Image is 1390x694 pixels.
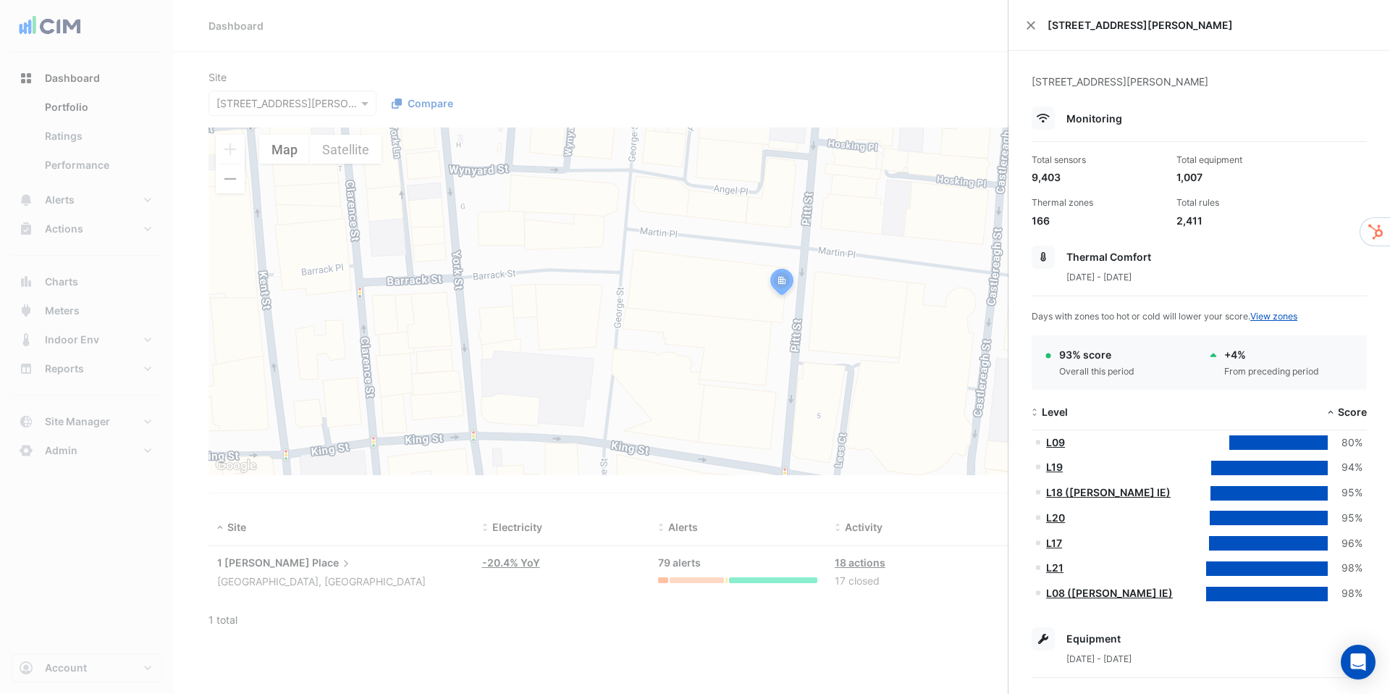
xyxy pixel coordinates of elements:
div: Total rules [1176,196,1310,209]
span: Equipment [1066,632,1121,645]
div: 2,411 [1176,213,1310,228]
div: + 4% [1224,347,1319,362]
button: Close [1026,20,1036,30]
div: Overall this period [1059,365,1134,378]
a: L20 [1046,511,1065,524]
a: L08 ([PERSON_NAME] IE) [1046,587,1173,599]
div: Total sensors [1032,154,1165,167]
span: [STREET_ADDRESS][PERSON_NAME] [1048,17,1373,33]
div: 93% score [1059,347,1134,362]
div: [STREET_ADDRESS][PERSON_NAME] [1032,74,1367,106]
div: Thermal zones [1032,196,1165,209]
a: L17 [1046,537,1062,549]
div: 98% [1328,560,1362,577]
a: View zones [1250,311,1297,322]
div: 96% [1328,535,1362,552]
div: 95% [1328,485,1362,501]
div: 9,403 [1032,170,1165,185]
div: 94% [1328,459,1362,476]
span: Thermal Comfort [1066,251,1151,263]
span: [DATE] - [DATE] [1066,272,1132,283]
span: [DATE] - [DATE] [1066,653,1132,664]
a: L09 [1046,436,1065,448]
div: 95% [1328,510,1362,527]
span: Monitoring [1066,112,1122,125]
a: L18 ([PERSON_NAME] IE) [1046,486,1171,498]
span: Score [1338,406,1367,418]
div: Open Intercom Messenger [1341,645,1376,680]
span: Level [1042,406,1068,418]
a: L19 [1046,461,1063,473]
div: Total equipment [1176,154,1310,167]
div: 1,007 [1176,170,1310,185]
div: 166 [1032,213,1165,228]
span: Days with zones too hot or cold will lower your score. [1032,311,1297,322]
div: 98% [1328,585,1362,602]
a: L21 [1046,561,1063,574]
div: From preceding period [1224,365,1319,378]
div: 80% [1328,435,1362,451]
